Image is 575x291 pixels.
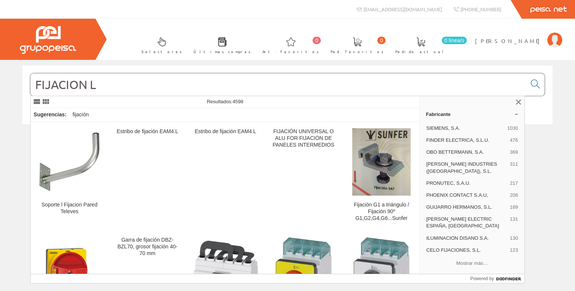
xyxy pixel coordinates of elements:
[22,134,553,140] div: © Grupo Peisa
[426,216,507,229] span: [PERSON_NAME] ELECTRIC ESPAÑA, [GEOGRAPHIC_DATA]
[186,31,255,58] a: Últimas compras
[343,122,420,230] a: Fijación G1 a triángulo / Fijación 90º G1,G2,G4,G6...Sunfer Fijación G1 a triángulo / Fijación 90...
[30,73,526,96] input: Buscar...
[426,161,507,174] span: [PERSON_NAME] INDUSTRIES ([GEOGRAPHIC_DATA]), S.L.
[510,247,518,254] span: 123
[442,37,467,44] span: 0 línea/s
[507,125,518,132] span: 1030
[423,257,521,269] button: Mostrar más…
[510,235,518,242] span: 130
[470,274,524,283] a: Powered by
[426,204,507,211] span: GUIJARRO HERMANOS, S.L.
[265,122,342,230] a: FIJACIÓN UNIVERSAL O ALU FOR FIJACIÓN DE PANELES INTERMEDIOS
[142,48,182,55] span: Selectores
[194,48,251,55] span: Últimas compras
[510,149,518,156] span: 369
[426,149,507,156] span: OBO BETTERMANN, S.A.
[460,6,501,12] span: [PHONE_NUMBER]
[426,235,507,242] span: ILUMINACION DISANO S.A.
[510,216,518,229] span: 131
[426,180,507,187] span: PRONUTEC, S.A.U.
[349,202,414,222] div: Fijación G1 a triángulo / Fijación 90º G1,G2,G4,G6...Sunfer
[313,37,321,44] span: 0
[37,129,102,194] img: Soporte l Fijacion Pared Televes
[388,31,469,58] a: 0 línea/s Pedido actual
[510,137,518,144] span: 476
[363,6,442,12] span: [EMAIL_ADDRESS][DOMAIN_NAME]
[426,247,507,254] span: CELO FIJACIONES, S.L.
[470,275,494,282] span: Powered by
[395,48,446,55] span: Pedido actual
[377,37,386,44] span: 0
[193,128,258,135] div: Estribo de fijación EAM4.L
[475,31,562,38] a: [PERSON_NAME]
[31,122,108,230] a: Soporte l Fijacion Pared Televes Soporte l Fijacion Pared Televes
[31,110,68,120] div: Sugerencias:
[426,192,507,199] span: PHOENIX CONTACT S.A.U,
[109,122,186,230] a: Estribo de fijación EAM4.L
[115,237,180,257] div: Garra de fijación DBZ-BZL70, grosor fijación 40-70 mm
[510,204,518,211] span: 189
[271,128,336,148] div: FIJACIÓN UNIVERSAL O ALU FOR FIJACIÓN DE PANELES INTERMEDIOS
[510,180,518,187] span: 217
[232,99,243,104] span: 4598
[426,125,504,132] span: SIEMENS, S.A.
[70,108,92,122] div: fijación
[510,161,518,174] span: 311
[187,122,264,230] a: Estribo de fijación EAM4.L
[331,48,384,55] span: Ped. favoritos
[510,192,518,199] span: 208
[262,48,319,55] span: Art. favoritos
[207,99,243,104] span: Resultados:
[352,128,411,196] img: Fijación G1 a triángulo / Fijación 90º G1,G2,G4,G6...Sunfer
[426,137,507,144] span: FINDER ELECTRICA, S.L.U.
[115,128,180,135] div: Estribo de fijación EAM4.L
[37,202,102,215] div: Soporte l Fijacion Pared Televes
[420,108,524,120] a: Fabricante
[20,26,76,54] img: Grupo Peisa
[475,37,544,45] span: [PERSON_NAME]
[134,31,186,58] a: Selectores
